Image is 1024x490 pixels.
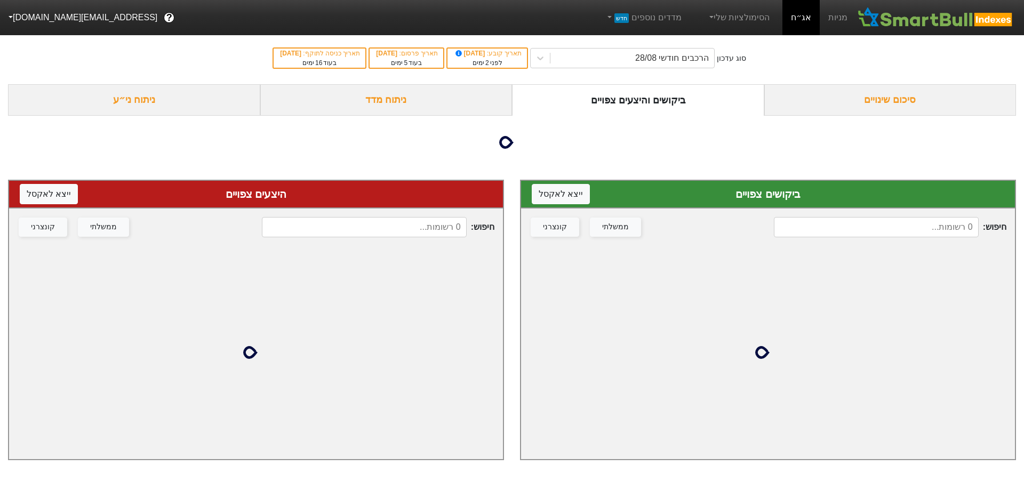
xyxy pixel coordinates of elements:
[764,84,1017,116] div: סיכום שינויים
[703,7,774,28] a: הסימולציות שלי
[601,7,686,28] a: מדדים נוספיםחדש
[614,13,629,23] span: חדש
[454,50,487,57] span: [DATE]
[20,184,78,204] button: ייצא לאקסל
[279,58,360,68] div: בעוד ימים
[602,221,629,233] div: ממשלתי
[20,186,492,202] div: היצעים צפויים
[717,53,746,64] div: סוג עדכון
[543,221,567,233] div: קונצרני
[532,186,1004,202] div: ביקושים צפויים
[856,7,1015,28] img: SmartBull
[499,130,525,155] img: loading...
[755,340,781,365] img: loading...
[262,217,467,237] input: 0 רשומות...
[375,49,438,58] div: תאריך פרסום :
[8,84,260,116] div: ניתוח ני״ע
[376,50,399,57] span: [DATE]
[453,58,522,68] div: לפני ימים
[774,217,979,237] input: 0 רשומות...
[453,49,522,58] div: תאריך קובע :
[262,217,494,237] span: חיפוש :
[512,84,764,116] div: ביקושים והיצעים צפויים
[280,50,303,57] span: [DATE]
[166,11,172,25] span: ?
[635,52,709,65] div: הרכבים חודשי 28/08
[315,59,322,67] span: 16
[279,49,360,58] div: תאריך כניסה לתוקף :
[19,218,67,237] button: קונצרני
[375,58,438,68] div: בעוד ימים
[485,59,489,67] span: 2
[404,59,407,67] span: 5
[774,217,1006,237] span: חיפוש :
[31,221,55,233] div: קונצרני
[532,184,590,204] button: ייצא לאקסל
[590,218,641,237] button: ממשלתי
[243,340,269,365] img: loading...
[260,84,513,116] div: ניתוח מדד
[90,221,117,233] div: ממשלתי
[531,218,579,237] button: קונצרני
[78,218,129,237] button: ממשלתי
